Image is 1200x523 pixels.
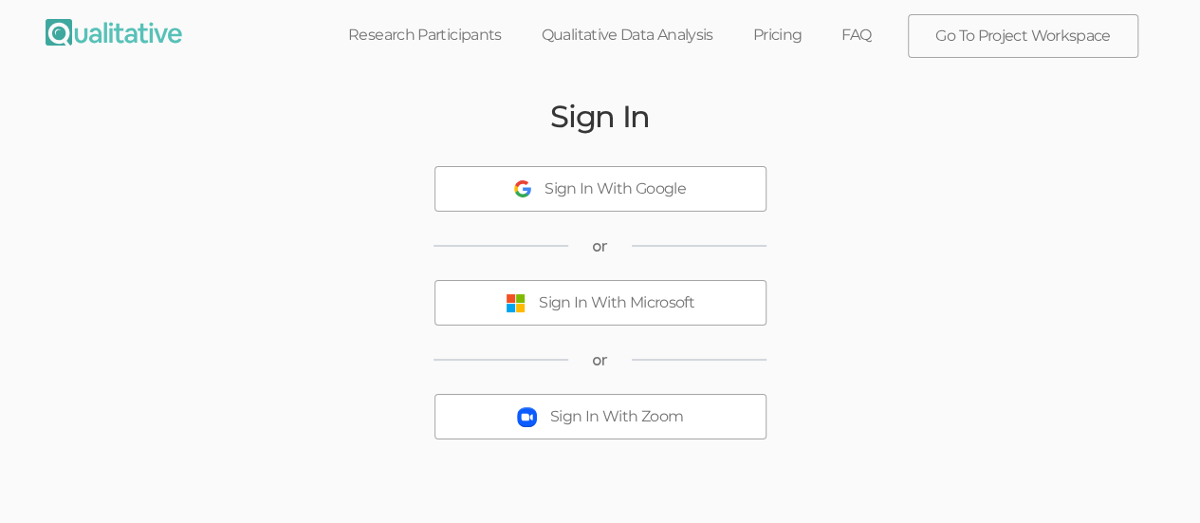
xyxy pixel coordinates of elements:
div: Sign In With Zoom [550,406,683,428]
span: or [592,235,608,257]
img: Qualitative [46,19,182,46]
a: Research Participants [328,14,522,56]
a: Go To Project Workspace [909,15,1136,57]
a: FAQ [822,14,891,56]
img: Sign In With Zoom [517,407,537,427]
img: Sign In With Microsoft [506,293,526,313]
button: Sign In With Microsoft [434,280,766,326]
button: Sign In With Zoom [434,394,766,439]
iframe: Chat Widget [1105,432,1200,523]
a: Pricing [733,14,822,56]
img: Sign In With Google [514,180,531,197]
h2: Sign In [550,100,650,133]
span: or [592,349,608,371]
div: Sign In With Google [545,178,686,200]
button: Sign In With Google [434,166,766,212]
div: Sign In With Microsoft [539,292,694,314]
a: Qualitative Data Analysis [522,14,733,56]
